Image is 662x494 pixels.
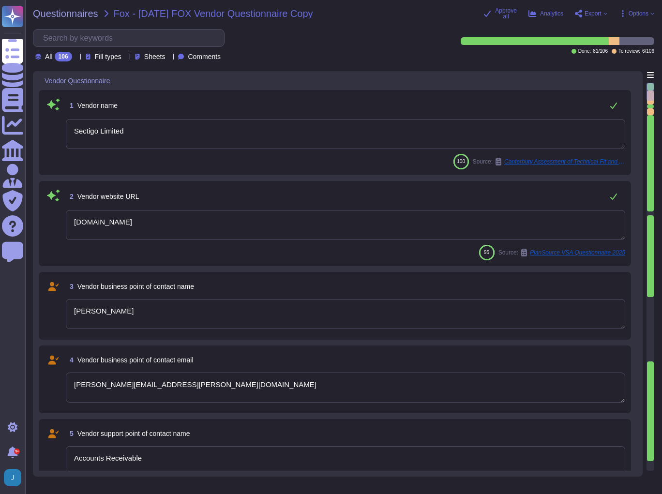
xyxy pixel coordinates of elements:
[66,210,625,240] textarea: [DOMAIN_NAME]
[77,430,190,437] span: Vendor support point of contact name
[618,49,640,54] span: To review:
[530,250,625,255] span: PlanSource VSA Questionnaire 2025
[642,49,654,54] span: 6 / 106
[495,8,517,19] span: Approve all
[45,53,53,60] span: All
[593,49,608,54] span: 81 / 106
[498,249,625,256] span: Source:
[144,53,165,60] span: Sheets
[66,446,625,476] textarea: Accounts Receivable
[66,193,74,200] span: 2
[457,159,465,164] span: 100
[66,283,74,290] span: 3
[77,102,118,109] span: Vendor name
[483,8,517,19] button: Approve all
[38,30,224,46] input: Search by keywords
[528,10,563,17] button: Analytics
[66,119,625,149] textarea: Sectigo Limited
[45,77,110,84] span: Vendor Questionnaire
[95,53,121,60] span: Fill types
[504,159,625,165] span: Canterbuty Assessment of Technical Fit and Adherence to UK DPA 2018
[578,49,591,54] span: Done:
[77,356,194,364] span: Vendor business point of contact email
[4,469,21,486] img: user
[2,467,28,488] button: user
[585,11,602,16] span: Export
[629,11,648,16] span: Options
[66,299,625,329] textarea: [PERSON_NAME]
[484,250,489,255] span: 95
[114,9,313,18] span: Fox - [DATE] FOX Vendor Questionnaire Copy
[188,53,221,60] span: Comments
[473,158,625,165] span: Source:
[55,52,72,61] div: 106
[77,283,194,290] span: Vendor business point of contact name
[540,11,563,16] span: Analytics
[66,373,625,403] textarea: [PERSON_NAME][EMAIL_ADDRESS][PERSON_NAME][DOMAIN_NAME]
[66,102,74,109] span: 1
[66,430,74,437] span: 5
[77,193,139,200] span: Vendor website URL
[33,9,98,18] span: Questionnaires
[14,449,20,454] div: 9+
[66,357,74,363] span: 4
